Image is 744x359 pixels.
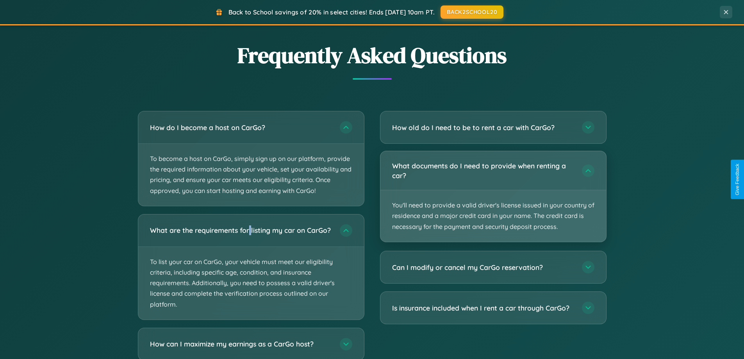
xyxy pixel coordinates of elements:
[138,247,364,320] p: To list your car on CarGo, your vehicle must meet our eligibility criteria, including specific ag...
[150,339,332,349] h3: How can I maximize my earnings as a CarGo host?
[150,123,332,132] h3: How do I become a host on CarGo?
[392,161,574,180] h3: What documents do I need to provide when renting a car?
[392,303,574,313] h3: Is insurance included when I rent a car through CarGo?
[441,5,503,19] button: BACK2SCHOOL20
[380,190,606,242] p: You'll need to provide a valid driver's license issued in your country of residence and a major c...
[138,40,607,70] h2: Frequently Asked Questions
[150,225,332,235] h3: What are the requirements for listing my car on CarGo?
[228,8,435,16] span: Back to School savings of 20% in select cities! Ends [DATE] 10am PT.
[735,164,740,195] div: Give Feedback
[392,263,574,272] h3: Can I modify or cancel my CarGo reservation?
[392,123,574,132] h3: How old do I need to be to rent a car with CarGo?
[138,144,364,206] p: To become a host on CarGo, simply sign up on our platform, provide the required information about...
